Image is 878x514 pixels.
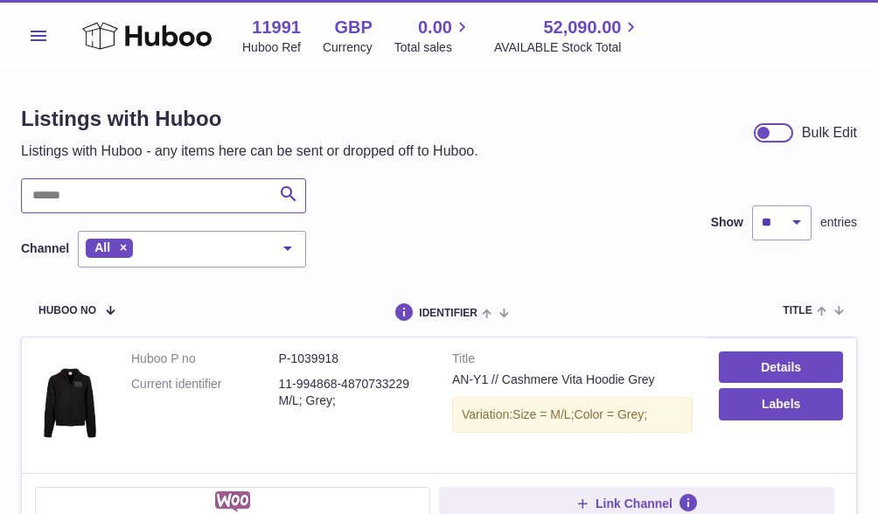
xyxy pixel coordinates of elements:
div: Bulk Edit [802,123,857,142]
a: Details [719,351,843,383]
button: Labels [719,388,843,420]
dd: P-1039918 [279,351,427,367]
div: Variation: [452,397,693,433]
strong: GBP [334,16,372,39]
label: Show [711,214,743,231]
a: 52,090.00 AVAILABLE Stock Total [494,16,642,56]
img: AN-Y1 // Cashmere Vita Hoodie Grey [35,351,105,455]
dt: Huboo P no [131,351,279,367]
span: Color = Grey; [575,407,648,421]
span: 0.00 [418,16,452,39]
div: Currency [323,39,373,56]
div: AN-Y1 // Cashmere Vita Hoodie Grey [452,372,693,388]
p: Listings with Huboo - any items here can be sent or dropped off to Huboo. [21,142,478,161]
span: All [94,240,110,254]
span: Total sales [394,39,472,56]
span: Size = M/L; [512,407,574,421]
span: title [783,305,812,316]
div: Huboo Ref [242,39,301,56]
img: woocommerce-small.png [215,491,251,512]
h1: Listings with Huboo [21,105,478,133]
dt: Current identifier [131,376,279,409]
label: Channel [21,240,69,257]
span: 52,090.00 [543,16,621,39]
strong: 11991 [252,16,301,39]
span: identifier [419,308,477,319]
strong: Title [452,351,693,372]
span: entries [820,214,857,231]
dd: 11-994868-4870733229 M/L; Grey; [279,376,427,409]
a: 0.00 Total sales [394,16,472,56]
span: Link Channel [596,496,672,511]
span: AVAILABLE Stock Total [494,39,642,56]
span: Huboo no [38,305,96,316]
